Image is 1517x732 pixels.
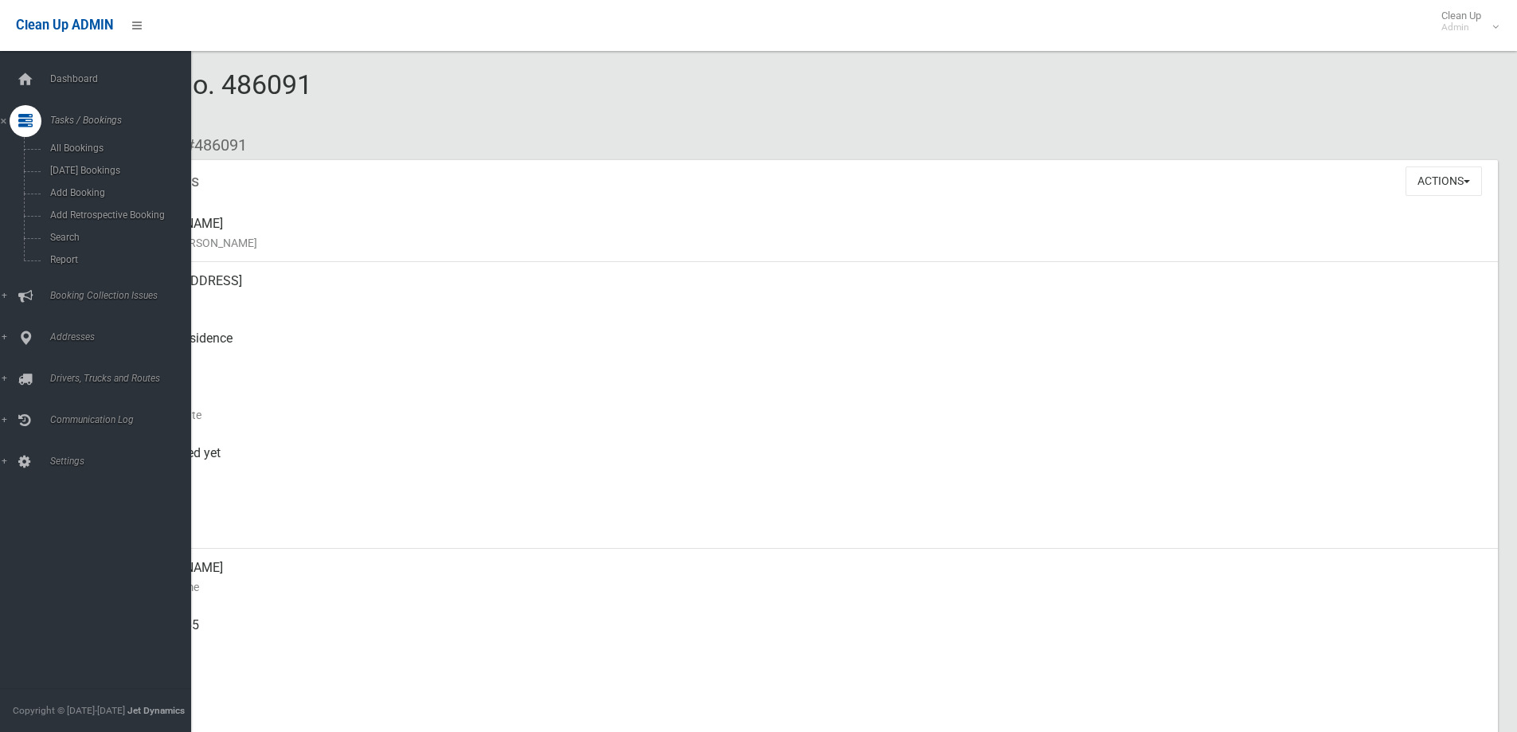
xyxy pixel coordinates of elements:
li: #486091 [174,131,247,160]
small: Mobile [127,635,1485,654]
small: Collection Date [127,405,1485,425]
small: Name of [PERSON_NAME] [127,233,1485,252]
div: Front of Residence [127,319,1485,377]
strong: Jet Dynamics [127,705,185,716]
span: Add Booking [45,187,190,198]
small: Zone [127,520,1485,539]
span: Communication Log [45,414,203,425]
span: Settings [45,456,203,467]
span: All Bookings [45,143,190,154]
span: Clean Up ADMIN [16,18,113,33]
span: Dashboard [45,73,203,84]
span: Booking Collection Issues [45,290,203,301]
div: [DATE] [127,377,1485,434]
small: Collected At [127,463,1485,482]
span: Tasks / Bookings [45,115,203,126]
small: Address [127,291,1485,310]
div: [STREET_ADDRESS] [127,262,1485,319]
div: [DATE] [127,491,1485,549]
span: Copyright © [DATE]-[DATE] [13,705,125,716]
small: Pickup Point [127,348,1485,367]
span: Search [45,232,190,243]
div: Not collected yet [127,434,1485,491]
span: Report [45,254,190,265]
div: None given [127,663,1485,721]
span: Clean Up [1433,10,1497,33]
button: Actions [1406,166,1482,196]
div: 0424407865 [127,606,1485,663]
span: Add Retrospective Booking [45,209,190,221]
div: [PERSON_NAME] [127,549,1485,606]
div: [PERSON_NAME] [127,205,1485,262]
span: Drivers, Trucks and Routes [45,373,203,384]
small: Contact Name [127,577,1485,597]
span: [DATE] Bookings [45,165,190,176]
span: Booking No. 486091 [70,69,312,131]
span: Addresses [45,331,203,343]
small: Admin [1441,22,1481,33]
small: Landline [127,692,1485,711]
